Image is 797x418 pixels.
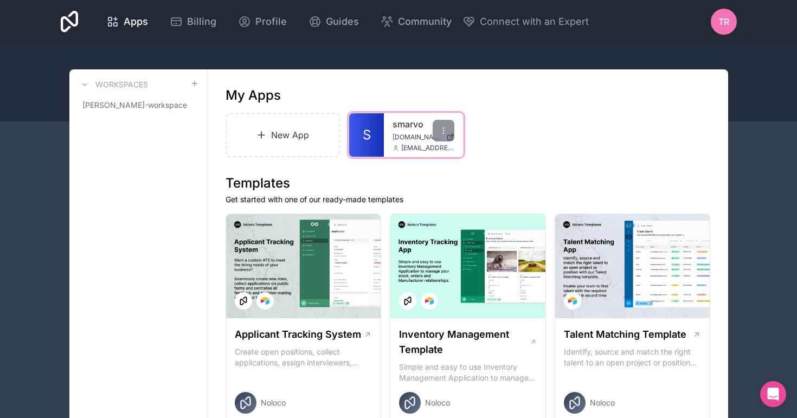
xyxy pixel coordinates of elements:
img: Airtable Logo [261,297,269,305]
a: Apps [98,10,157,34]
span: [PERSON_NAME]-workspace [82,100,187,111]
span: Profile [255,14,287,29]
div: Open Intercom Messenger [760,381,786,407]
h1: Inventory Management Template [399,327,529,357]
a: New App [226,113,340,157]
span: Community [398,14,452,29]
a: Community [372,10,460,34]
a: Guides [300,10,368,34]
h1: Talent Matching Template [564,327,686,342]
a: S [349,113,384,157]
span: Noloco [425,397,450,408]
h1: Applicant Tracking System [235,327,361,342]
a: smarvo [393,118,454,131]
span: [DOMAIN_NAME] [393,133,442,142]
img: Airtable Logo [425,297,434,305]
span: Connect with an Expert [480,14,589,29]
span: Apps [124,14,148,29]
h1: My Apps [226,87,281,104]
img: Airtable Logo [568,297,577,305]
a: Profile [229,10,295,34]
span: Noloco [261,397,286,408]
p: Get started with one of our ready-made templates [226,194,711,205]
span: [EMAIL_ADDRESS][DOMAIN_NAME] [401,144,454,152]
h3: Workspaces [95,79,148,90]
h1: Templates [226,175,711,192]
span: Noloco [590,397,615,408]
a: Workspaces [78,78,148,91]
span: S [363,126,371,144]
p: Create open positions, collect applications, assign interviewers, centralise candidate feedback a... [235,346,372,368]
a: [DOMAIN_NAME] [393,133,454,142]
button: Connect with an Expert [462,14,589,29]
a: [PERSON_NAME]-workspace [78,95,199,115]
span: Guides [326,14,359,29]
p: Identify, source and match the right talent to an open project or position with our Talent Matchi... [564,346,702,368]
span: Billing [187,14,216,29]
p: Simple and easy to use Inventory Management Application to manage your stock, orders and Manufact... [399,362,537,383]
span: TR [718,15,729,28]
a: Billing [161,10,225,34]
